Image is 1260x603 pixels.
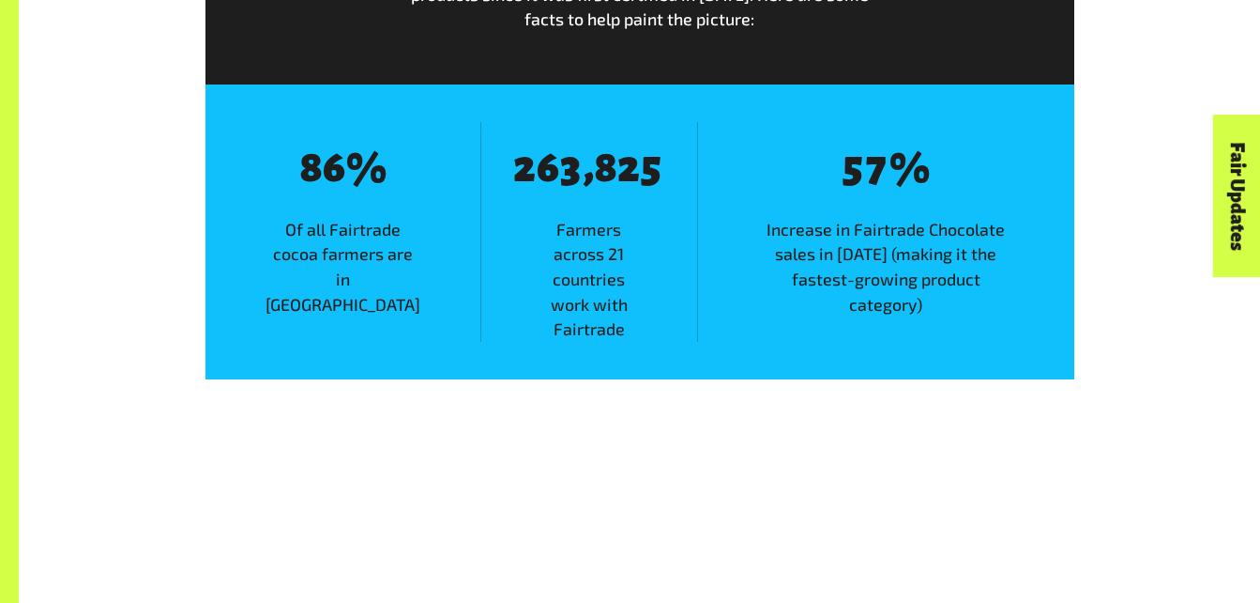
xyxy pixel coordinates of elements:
[299,146,323,192] span: 8
[584,144,594,190] span: ,
[889,147,930,193] span: %
[698,217,1074,317] span: Increase in Fairtrade Chocolate sales in [DATE] (making it the fastest-growing product category)
[323,146,346,192] span: 6
[346,147,387,193] span: %
[481,217,697,342] span: Farmers across 21 countries work with Fairtrade
[843,146,866,192] span: 5
[560,146,584,192] span: 3
[513,146,537,192] span: 2
[205,217,480,317] span: Of all Fairtrade cocoa farmers are in [GEOGRAPHIC_DATA]
[617,146,641,192] span: 2
[594,146,617,192] span: 8
[866,146,889,192] span: 7
[641,146,664,192] span: 5
[537,146,560,192] span: 6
